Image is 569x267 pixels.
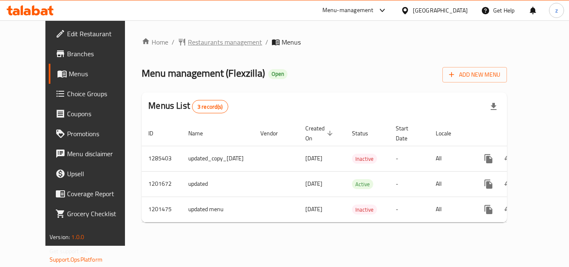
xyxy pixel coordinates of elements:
[67,209,134,219] span: Grocery Checklist
[49,144,140,164] a: Menu disclaimer
[142,64,265,82] span: Menu management ( Flexzilla )
[50,254,102,265] a: Support.OpsPlatform
[148,128,164,138] span: ID
[49,44,140,64] a: Branches
[479,174,499,194] button: more
[49,204,140,224] a: Grocery Checklist
[429,146,472,171] td: All
[352,128,379,138] span: Status
[50,232,70,242] span: Version:
[142,171,182,197] td: 1201672
[182,171,254,197] td: updated
[178,37,262,47] a: Restaurants management
[49,24,140,44] a: Edit Restaurant
[49,184,140,204] a: Coverage Report
[49,104,140,124] a: Coupons
[429,171,472,197] td: All
[49,84,140,104] a: Choice Groups
[389,197,429,222] td: -
[260,128,289,138] span: Vendor
[555,6,558,15] span: z
[67,189,134,199] span: Coverage Report
[389,171,429,197] td: -
[429,197,472,222] td: All
[305,153,322,164] span: [DATE]
[396,123,419,143] span: Start Date
[499,200,519,220] button: Change Status
[67,109,134,119] span: Coupons
[182,197,254,222] td: updated menu
[142,197,182,222] td: 1201475
[67,149,134,159] span: Menu disclaimer
[67,129,134,139] span: Promotions
[67,29,134,39] span: Edit Restaurant
[352,180,373,189] span: Active
[265,37,268,47] li: /
[182,146,254,171] td: updated_copy_[DATE]
[436,128,462,138] span: Locale
[484,97,504,117] div: Export file
[142,146,182,171] td: 1285403
[142,37,507,47] nav: breadcrumb
[282,37,301,47] span: Menus
[449,70,500,80] span: Add New Menu
[69,69,134,79] span: Menus
[142,121,565,222] table: enhanced table
[305,123,335,143] span: Created On
[49,64,140,84] a: Menus
[322,5,374,15] div: Menu-management
[188,128,214,138] span: Name
[67,49,134,59] span: Branches
[268,69,287,79] div: Open
[67,169,134,179] span: Upsell
[268,70,287,77] span: Open
[188,37,262,47] span: Restaurants management
[49,124,140,144] a: Promotions
[442,67,507,82] button: Add New Menu
[499,174,519,194] button: Change Status
[192,100,228,113] div: Total records count
[142,37,168,47] a: Home
[192,103,228,111] span: 3 record(s)
[305,204,322,215] span: [DATE]
[50,246,88,257] span: Get support on:
[67,89,134,99] span: Choice Groups
[148,100,228,113] h2: Menus List
[472,121,565,146] th: Actions
[172,37,175,47] li: /
[389,146,429,171] td: -
[71,232,84,242] span: 1.0.0
[413,6,468,15] div: [GEOGRAPHIC_DATA]
[305,178,322,189] span: [DATE]
[352,205,377,215] span: Inactive
[479,149,499,169] button: more
[49,164,140,184] a: Upsell
[479,200,499,220] button: more
[352,154,377,164] span: Inactive
[352,179,373,189] div: Active
[499,149,519,169] button: Change Status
